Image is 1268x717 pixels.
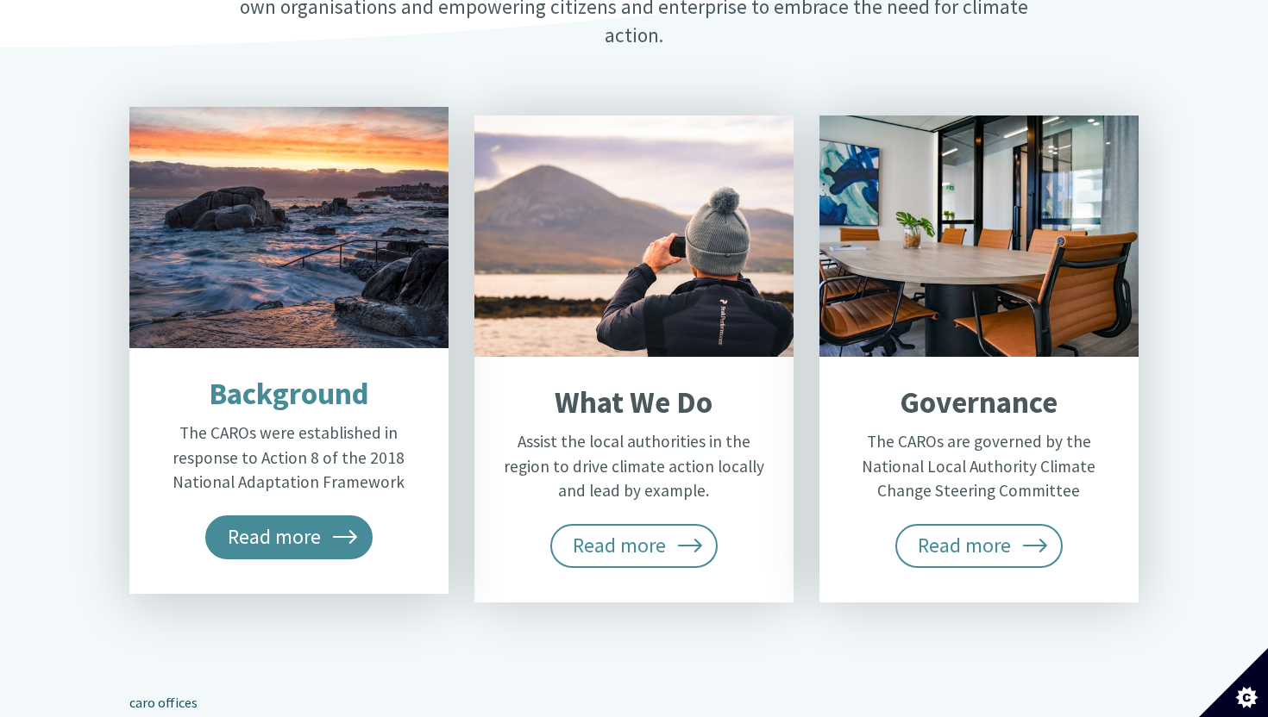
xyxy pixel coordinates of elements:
p: The CAROs are governed by the National Local Authority Climate Change Steering Committee [844,429,1114,503]
a: caro offices [129,694,198,711]
h2: What We Do [499,384,769,421]
p: Assist the local authorities in the region to drive climate action locally and lead by example. [499,429,769,503]
span: Read more [550,524,718,567]
h2: Governance [844,384,1114,421]
span: Read more [895,524,1063,567]
a: Governance The CAROs are governed by the National Local Authority Climate Change Steering Committ... [819,115,1139,602]
span: Read more [205,515,373,558]
p: The CAROs were established in response to Action 8 of the 2018 National Adaptation Framework [154,421,424,495]
button: Set cookie preferences [1199,648,1268,717]
a: Background The CAROs were established in response to Action 8 of the 2018 National Adaptation Fra... [129,107,449,594]
h2: Background [154,376,424,412]
a: What We Do Assist the local authorities in the region to drive climate action locally and lead by... [474,115,794,602]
